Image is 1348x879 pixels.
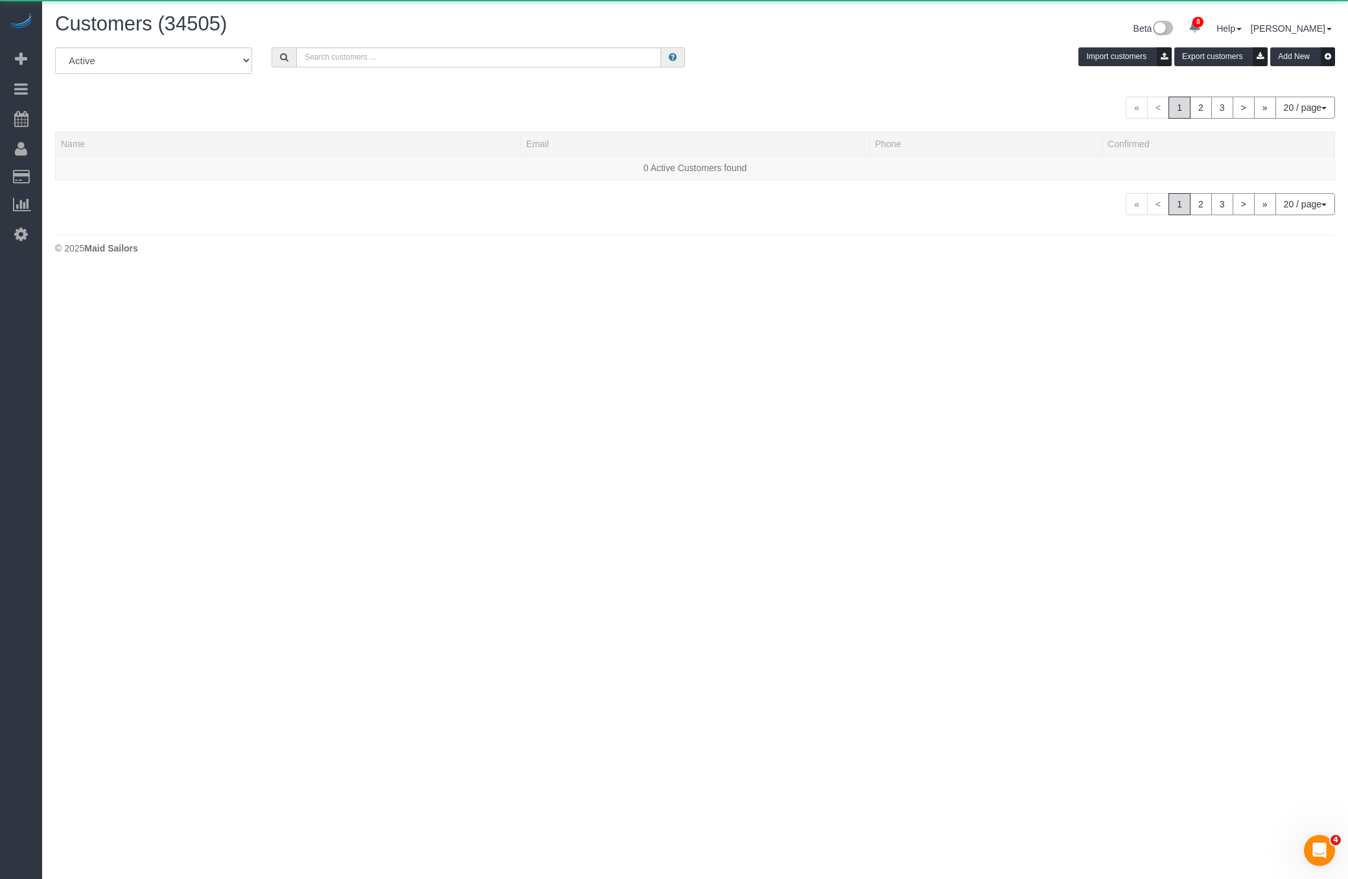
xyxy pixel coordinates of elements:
span: « [1126,193,1148,215]
img: Automaid Logo [8,13,34,31]
span: 1 [1168,193,1191,215]
a: > [1233,193,1255,215]
a: Beta [1133,23,1174,34]
img: New interface [1152,21,1173,38]
div: © 2025 [55,242,1335,255]
th: Email [520,132,869,156]
button: Export customers [1174,47,1268,66]
a: 8 [1182,13,1207,41]
a: 2 [1190,97,1212,119]
strong: Maid Sailors [84,243,137,253]
span: < [1147,193,1169,215]
nav: Pagination navigation [1126,193,1335,215]
a: Help [1216,23,1242,34]
a: » [1254,97,1276,119]
td: 0 Active Customers found [56,156,1335,180]
button: 20 / page [1275,97,1335,119]
a: 3 [1211,193,1233,215]
input: Search customers ... [296,47,661,67]
iframe: Intercom live chat [1304,835,1335,866]
th: Name [56,132,521,156]
span: < [1147,97,1169,119]
button: Import customers [1078,47,1172,66]
th: Confirmed [1102,132,1335,156]
span: 1 [1168,97,1191,119]
span: « [1126,97,1148,119]
a: 2 [1190,193,1212,215]
button: Add New [1270,47,1335,66]
a: [PERSON_NAME] [1251,23,1332,34]
span: Customers (34505) [55,12,227,35]
th: Phone [870,132,1102,156]
span: 4 [1331,835,1341,845]
span: 8 [1192,17,1203,27]
button: 20 / page [1275,193,1335,215]
nav: Pagination navigation [1126,97,1335,119]
a: » [1254,193,1276,215]
a: > [1233,97,1255,119]
a: 3 [1211,97,1233,119]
